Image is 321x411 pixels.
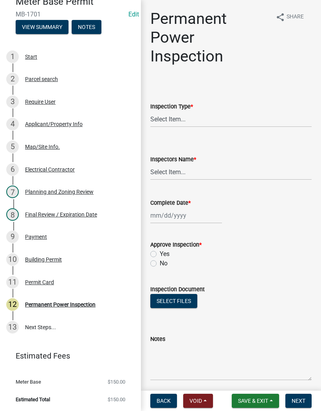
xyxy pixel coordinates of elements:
[150,294,197,308] button: Select files
[150,287,205,292] label: Inspection Document
[292,398,305,404] span: Next
[25,257,62,262] div: Building Permit
[16,11,125,18] span: MB-1701
[285,394,312,408] button: Next
[25,279,54,285] div: Permit Card
[269,9,310,25] button: shareShare
[6,298,19,311] div: 12
[25,121,83,127] div: Applicant/Property Info
[287,13,304,22] span: Share
[128,11,139,18] a: Edit
[160,249,170,259] label: Yes
[25,189,94,195] div: Planning and Zoning Review
[108,397,125,402] span: $150.00
[25,144,60,150] div: Map/Site Info.
[6,276,19,288] div: 11
[6,186,19,198] div: 7
[150,200,191,206] label: Complete Date
[25,54,37,59] div: Start
[25,212,97,217] div: Final Review / Expiration Date
[25,302,96,307] div: Permanent Power Inspection
[128,11,139,18] wm-modal-confirm: Edit Application Number
[150,337,165,342] label: Notes
[150,9,269,66] h1: Permanent Power Inspection
[25,234,47,240] div: Payment
[6,321,19,333] div: 13
[157,398,171,404] span: Back
[183,394,213,408] button: Void
[6,50,19,63] div: 1
[6,163,19,176] div: 6
[25,99,56,105] div: Require User
[238,398,268,404] span: Save & Exit
[16,24,69,31] wm-modal-confirm: Summary
[6,73,19,85] div: 2
[108,379,125,384] span: $150.00
[6,96,19,108] div: 3
[6,118,19,130] div: 4
[232,394,279,408] button: Save & Exit
[276,13,285,22] i: share
[6,253,19,266] div: 10
[150,242,202,248] label: Approve Inspection
[150,207,222,224] input: mm/dd/yyyy
[16,379,41,384] span: Meter Base
[150,157,196,162] label: Inspectors Name
[25,76,58,82] div: Parcel search
[72,20,101,34] button: Notes
[6,231,19,243] div: 9
[150,104,193,110] label: Inspection Type
[25,167,75,172] div: Electrical Contractor
[150,394,177,408] button: Back
[160,259,168,268] label: No
[189,398,202,404] span: Void
[72,24,101,31] wm-modal-confirm: Notes
[16,20,69,34] button: View Summary
[16,397,50,402] span: Estimated Total
[6,348,128,364] a: Estimated Fees
[6,141,19,153] div: 5
[6,208,19,221] div: 8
